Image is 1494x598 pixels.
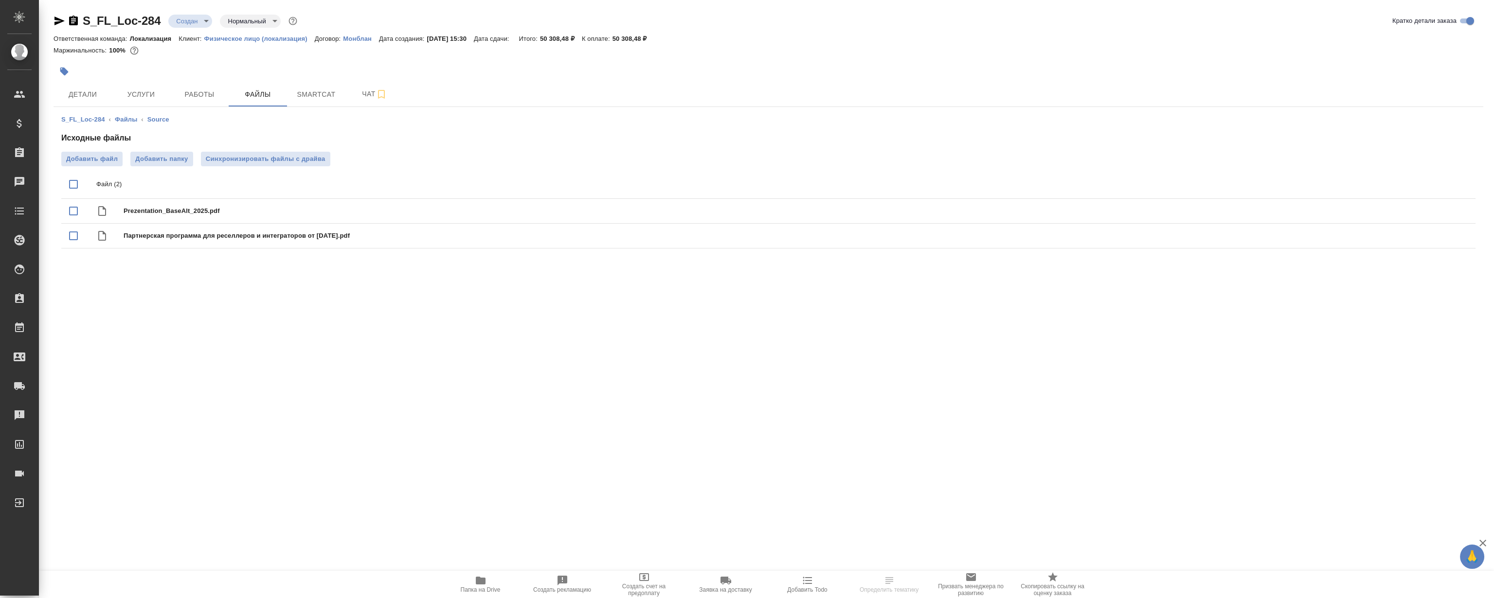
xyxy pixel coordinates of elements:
[147,116,169,123] a: Source
[204,34,315,42] a: Физическое лицо (локализация)
[83,14,161,27] a: S_FL_Loc-284
[61,152,123,166] label: Добавить файл
[130,152,193,166] button: Добавить папку
[343,35,379,42] p: Монблан
[96,179,1468,189] p: Файл (2)
[379,35,427,42] p: Дата создания:
[168,15,212,28] div: Создан
[474,35,511,42] p: Дата сдачи:
[54,61,75,82] button: Добавить тэг
[234,88,281,101] span: Файлы
[179,35,204,42] p: Клиент:
[54,15,65,27] button: Скопировать ссылку для ЯМессенджера
[135,154,188,164] span: Добавить папку
[115,116,137,123] a: Файлы
[287,15,299,27] button: Доп статусы указывают на важность/срочность заказа
[59,88,106,101] span: Детали
[1464,546,1480,567] span: 🙏
[128,44,141,57] button: 0.00 RUB;
[206,154,325,164] span: Синхронизировать файлы с драйва
[1392,16,1457,26] span: Кратко детали заказа
[315,35,343,42] p: Договор:
[54,47,109,54] p: Маржинальность:
[173,17,200,25] button: Создан
[343,34,379,42] a: Монблан
[124,206,1468,216] span: Prezentation_BaseAlt_2025.pdf
[109,115,111,124] li: ‹
[61,115,1476,124] nav: breadcrumb
[612,35,654,42] p: 50 308,48 ₽
[130,35,179,42] p: Локализация
[540,35,582,42] p: 50 308,48 ₽
[519,35,540,42] p: Итого:
[68,15,79,27] button: Скопировать ссылку
[201,152,330,166] button: Синхронизировать файлы с драйва
[118,88,164,101] span: Услуги
[293,88,340,101] span: Smartcat
[176,88,223,101] span: Работы
[109,47,128,54] p: 100%
[427,35,474,42] p: [DATE] 15:30
[582,35,612,42] p: К оплате:
[220,15,280,28] div: Создан
[351,88,398,100] span: Чат
[61,116,105,123] a: S_FL_Loc-284
[376,88,387,100] svg: Подписаться
[66,154,118,164] span: Добавить файл
[204,35,315,42] p: Физическое лицо (локализация)
[124,231,1468,241] span: Партнерская программа для реселлеров и интеграторов от [DATE].pdf
[61,132,1476,144] h4: Исходные файлы
[54,35,130,42] p: Ответственная команда:
[141,115,143,124] li: ‹
[1460,545,1484,569] button: 🙏
[225,17,269,25] button: Нормальный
